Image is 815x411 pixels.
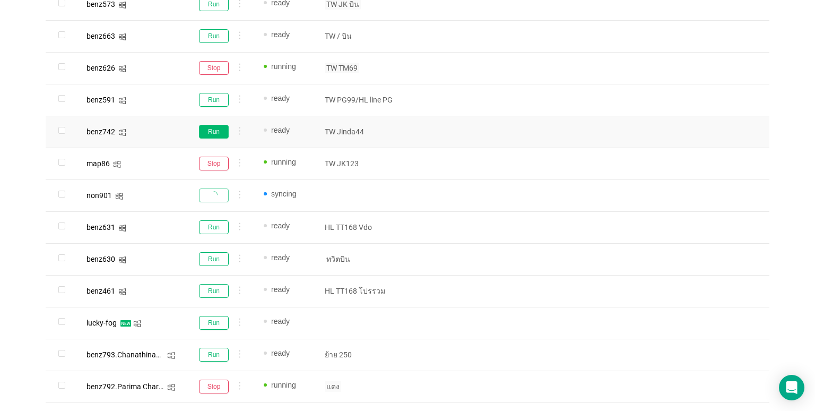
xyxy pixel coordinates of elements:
[199,61,229,75] button: Stop
[325,222,402,233] p: HL TT168 Vdo
[271,285,290,294] span: ready
[199,252,229,266] button: Run
[325,381,341,392] span: แดง
[199,316,229,330] button: Run
[199,125,229,139] button: Run
[199,348,229,362] button: Run
[86,64,115,72] div: benz626
[118,224,126,232] i: icon: windows
[199,220,229,234] button: Run
[199,380,229,393] button: Stop
[271,158,296,166] span: running
[325,254,352,264] span: ทวิตบิน
[779,375,804,400] div: Open Intercom Messenger
[118,33,126,41] i: icon: windows
[86,319,117,327] div: lucky-fog
[167,383,175,391] i: icon: windows
[199,29,229,43] button: Run
[86,350,197,359] span: benz793.Chanathinad Natapiwat
[271,190,296,198] span: syncing
[86,32,115,40] div: benz663
[271,30,290,39] span: ready
[199,93,229,107] button: Run
[133,320,141,328] i: icon: windows
[86,128,115,135] div: benz742
[118,256,126,264] i: icon: windows
[325,158,402,169] p: TW JK123
[167,352,175,359] i: icon: windows
[118,1,126,9] i: icon: windows
[271,62,296,71] span: running
[325,349,402,360] p: ย้าย 250
[325,31,402,41] p: TW / บิน
[118,288,126,296] i: icon: windows
[271,126,290,134] span: ready
[86,1,115,8] div: benz573
[86,255,115,263] div: benz630
[325,63,359,73] span: TW TM69
[86,160,110,167] div: map86
[86,382,179,391] span: benz792.Parima Chartpipak
[199,284,229,298] button: Run
[271,221,290,230] span: ready
[271,381,296,389] span: running
[325,126,402,137] p: TW Jinda44
[271,94,290,102] span: ready
[113,160,121,168] i: icon: windows
[118,97,126,105] i: icon: windows
[199,157,229,170] button: Stop
[86,192,112,199] div: non901
[118,129,126,136] i: icon: windows
[118,65,126,73] i: icon: windows
[86,287,115,295] div: benz461
[86,224,115,231] div: benz631
[86,96,115,104] div: benz591
[325,286,402,296] p: HL TT168 โปรรวม
[271,253,290,262] span: ready
[271,317,290,326] span: ready
[325,95,402,105] p: TW PG99/HL line PG
[271,349,290,357] span: ready
[115,192,123,200] i: icon: windows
